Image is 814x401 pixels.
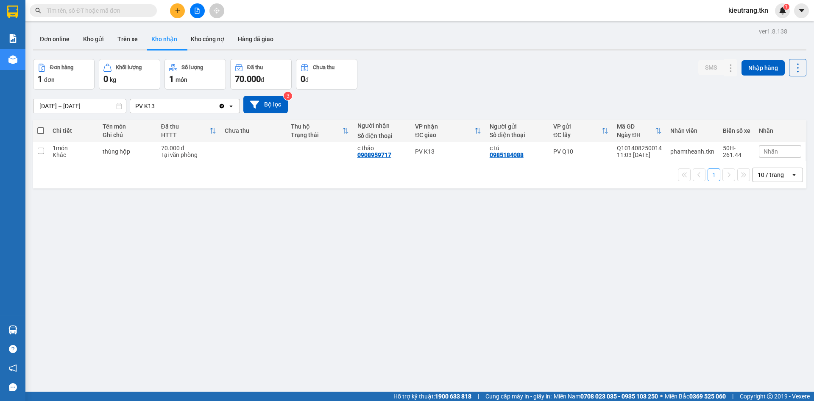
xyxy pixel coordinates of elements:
div: Thu hộ [291,123,342,130]
div: Tại văn phòng [161,151,216,158]
button: file-add [190,3,205,18]
div: Số lượng [181,64,203,70]
span: đ [305,76,309,83]
button: caret-down [794,3,809,18]
strong: 1900 633 818 [435,393,471,400]
div: c tú [490,145,545,151]
div: Q101408250014 [617,145,662,151]
span: message [9,383,17,391]
sup: 3 [284,92,292,100]
div: Người nhận [357,122,407,129]
div: thùng hộp [103,148,153,155]
button: Trên xe [111,29,145,49]
div: 0985184088 [490,151,524,158]
div: Đã thu [161,123,209,130]
sup: 1 [783,4,789,10]
th: Toggle SortBy [287,120,353,142]
span: file-add [194,8,200,14]
div: Chi tiết [53,127,94,134]
img: warehouse-icon [8,55,17,64]
button: plus [170,3,185,18]
button: Kho nhận [145,29,184,49]
span: Miền Bắc [665,392,726,401]
span: đơn [44,76,55,83]
div: ver 1.8.138 [759,27,787,36]
svg: open [791,171,797,178]
span: ⚪️ [660,395,663,398]
button: Đơn online [33,29,76,49]
div: PV Q10 [553,148,608,155]
div: Ngày ĐH [617,132,655,138]
span: 70.000 [235,74,261,84]
th: Toggle SortBy [549,120,613,142]
span: Nhãn [764,148,778,155]
button: Đơn hàng1đơn [33,59,95,90]
div: 70.000 đ [161,145,216,151]
span: Hỗ trợ kỹ thuật: [393,392,471,401]
div: ĐC lấy [553,132,602,138]
span: | [478,392,479,401]
span: copyright [767,393,773,399]
div: VP nhận [415,123,474,130]
div: Người gửi [490,123,545,130]
strong: 0369 525 060 [689,393,726,400]
strong: 0708 023 035 - 0935 103 250 [580,393,658,400]
span: Cung cấp máy in - giấy in: [485,392,552,401]
div: Tên món [103,123,153,130]
span: aim [214,8,220,14]
div: PV K13 [415,148,481,155]
div: Số điện thoại [490,132,545,138]
div: HTTT [161,132,209,138]
th: Toggle SortBy [613,120,666,142]
span: | [732,392,733,401]
button: Khối lượng0kg [99,59,160,90]
button: Chưa thu0đ [296,59,357,90]
div: VP gửi [553,123,602,130]
span: 1 [785,4,788,10]
img: solution-icon [8,34,17,43]
div: 0908959717 [357,151,391,158]
span: 0 [103,74,108,84]
button: Số lượng1món [164,59,226,90]
div: Chưa thu [313,64,335,70]
input: Select a date range. [33,99,126,113]
div: Biển số xe [723,127,750,134]
div: Ghi chú [103,132,153,138]
button: Bộ lọc [243,96,288,113]
button: 1 [708,168,720,181]
th: Toggle SortBy [157,120,220,142]
svg: Clear value [218,103,225,109]
div: Nhãn [759,127,801,134]
span: notification [9,364,17,372]
span: caret-down [798,7,806,14]
div: Chưa thu [225,127,282,134]
span: 1 [169,74,174,84]
div: 1 món [53,145,94,151]
div: Đơn hàng [50,64,73,70]
span: món [176,76,187,83]
div: PV K13 [135,102,155,110]
div: Nhân viên [670,127,714,134]
div: ĐC giao [415,132,474,138]
span: đ [261,76,264,83]
span: Miền Nam [554,392,658,401]
img: logo-vxr [7,6,18,18]
div: Khối lượng [116,64,142,70]
button: Nhập hàng [742,60,785,76]
span: question-circle [9,345,17,353]
th: Toggle SortBy [411,120,485,142]
span: kg [110,76,116,83]
span: 1 [38,74,42,84]
span: kieutrang.tkn [722,5,775,16]
button: SMS [698,60,724,75]
div: Mã GD [617,123,655,130]
span: search [35,8,41,14]
button: aim [209,3,224,18]
div: 10 / trang [758,171,784,179]
span: 0 [301,74,305,84]
div: c thảo [357,145,407,151]
div: 11:03 [DATE] [617,151,662,158]
svg: open [228,103,234,109]
div: Số điện thoại [357,132,407,139]
button: Hàng đã giao [231,29,280,49]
